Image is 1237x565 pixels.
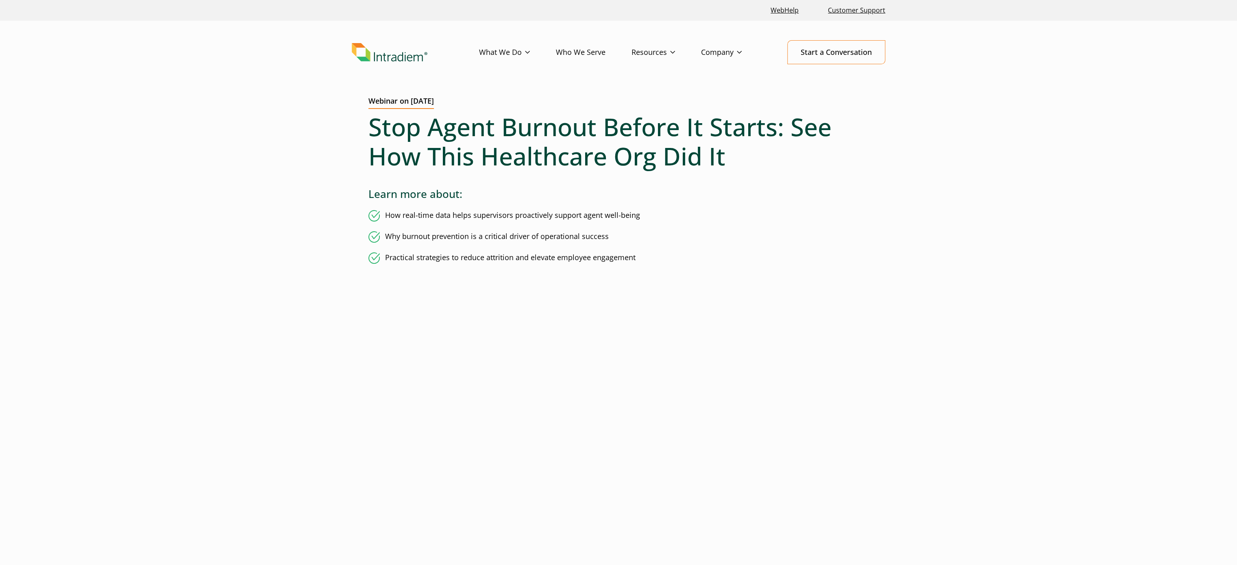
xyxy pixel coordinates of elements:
[368,252,869,264] li: Practical strategies to reduce attrition and elevate employee engagement
[701,41,768,64] a: Company
[767,2,802,19] a: Link opens in a new window
[368,188,869,200] h3: Learn more about:
[825,2,889,19] a: Customer Support
[368,112,869,171] h1: Stop Agent Burnout Before It Starts: See How This Healthcare Org Did It
[368,97,434,109] h2: Webinar on [DATE]
[352,43,427,62] img: Intradiem
[787,40,885,64] a: Start a Conversation
[368,210,869,222] li: How real-time data helps supervisors proactively support agent well-being
[632,41,701,64] a: Resources
[479,41,556,64] a: What We Do
[368,231,869,243] li: Why burnout prevention is a critical driver of operational success
[352,43,479,62] a: Link to homepage of Intradiem
[556,41,632,64] a: Who We Serve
